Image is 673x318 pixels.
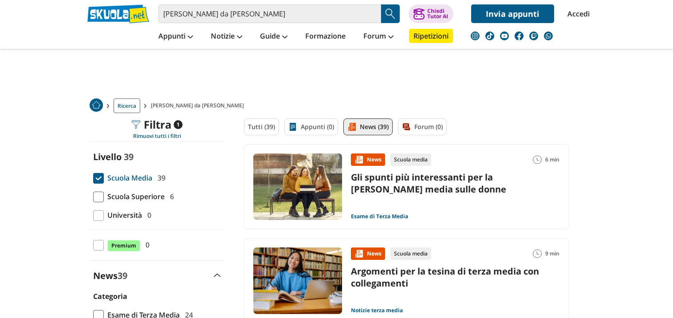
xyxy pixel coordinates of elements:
[361,29,396,45] a: Forum
[347,122,356,131] img: News filtro contenuto attivo
[124,151,134,163] span: 39
[381,4,400,23] button: Search Button
[529,31,538,40] img: twitch
[351,153,385,166] div: News
[104,172,152,184] span: Scuola Media
[485,31,494,40] img: tiktok
[351,213,408,220] a: Esame di Terza Media
[90,98,103,113] a: Home
[343,118,393,135] a: News (39)
[545,153,559,166] span: 6 min
[156,29,195,45] a: Appunti
[118,270,127,282] span: 39
[500,31,509,40] img: youtube
[354,249,363,258] img: News contenuto
[107,240,140,251] span: Premium
[93,270,127,282] label: News
[409,29,453,43] a: Ripetizioni
[258,29,290,45] a: Guide
[354,155,363,164] img: News contenuto
[131,120,140,129] img: Filtra filtri mobile
[209,29,244,45] a: Notizie
[533,155,542,164] img: Tempo lettura
[154,172,165,184] span: 39
[351,171,506,195] a: Gli spunti più interessanti per la [PERSON_NAME] media sulle donne
[114,98,140,113] a: Ricerca
[173,120,182,129] span: 1
[545,247,559,260] span: 9 min
[384,7,397,20] img: Cerca appunti, riassunti o versioni
[515,31,523,40] img: facebook
[351,307,403,314] a: Notizie terza media
[104,209,142,221] span: Università
[253,153,342,220] img: Immagine news
[144,209,151,221] span: 0
[544,31,553,40] img: WhatsApp
[166,191,174,202] span: 6
[104,191,165,202] span: Scuola Superiore
[90,133,224,140] div: Rimuovi tutti i filtri
[390,247,431,260] div: Scuola media
[567,4,586,23] a: Accedi
[351,265,539,289] a: Argomenti per la tesina di terza media con collegamenti
[471,31,480,40] img: instagram
[93,151,122,163] label: Livello
[90,98,103,112] img: Home
[214,274,221,277] img: Apri e chiudi sezione
[244,118,279,135] a: Tutti (39)
[142,239,150,251] span: 0
[409,4,453,23] button: ChiediTutor AI
[351,247,385,260] div: News
[303,29,348,45] a: Formazione
[533,249,542,258] img: Tempo lettura
[253,247,342,314] img: Immagine news
[427,8,448,19] div: Chiedi Tutor AI
[151,98,248,113] span: [PERSON_NAME] da [PERSON_NAME]
[471,4,554,23] a: Invia appunti
[131,118,182,131] div: Filtra
[93,291,127,301] label: Categoria
[390,153,431,166] div: Scuola media
[158,4,381,23] input: Cerca appunti, riassunti o versioni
